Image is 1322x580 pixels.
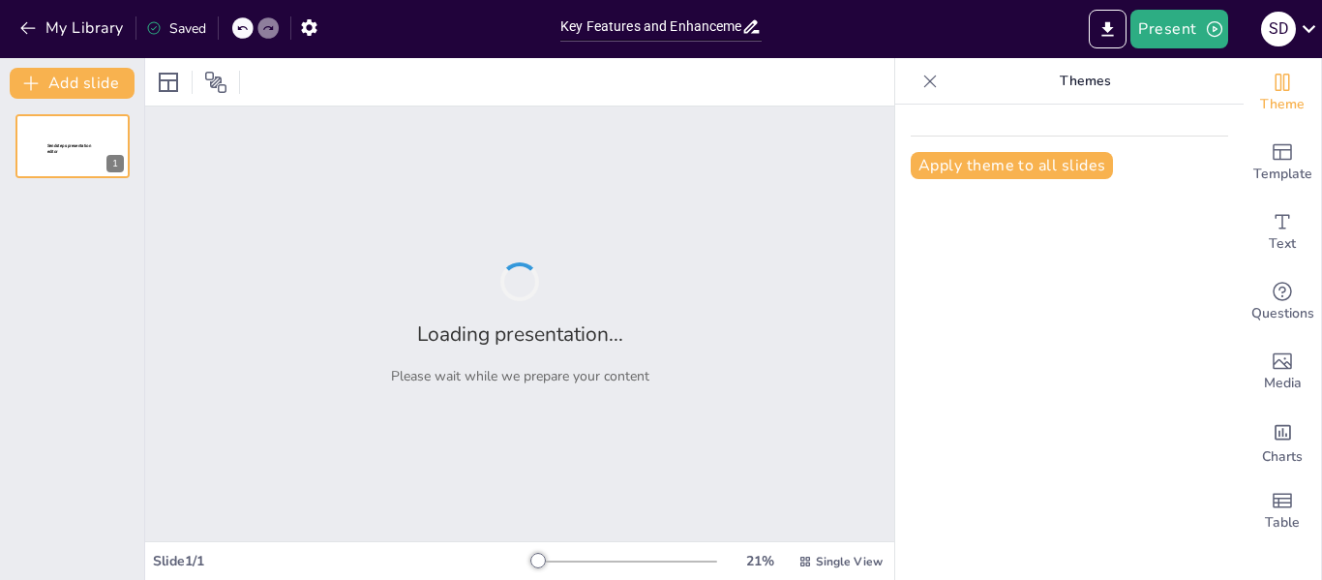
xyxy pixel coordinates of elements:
button: Apply theme to all slides [911,152,1113,179]
span: Single View [816,554,883,569]
button: Add slide [10,68,135,99]
input: Insert title [560,13,741,41]
span: Table [1265,512,1300,534]
p: Themes [946,58,1224,105]
button: S D [1261,10,1296,48]
span: Charts [1262,446,1303,468]
div: Add charts and graphs [1244,407,1321,476]
div: Layout [153,67,184,98]
span: Questions [1251,303,1314,324]
div: 21 % [736,552,783,570]
span: Media [1264,373,1302,394]
div: Change the overall theme [1244,58,1321,128]
button: Present [1130,10,1227,48]
div: 1 [15,114,130,178]
button: Export to PowerPoint [1089,10,1127,48]
span: Position [204,71,227,94]
div: Add a table [1244,476,1321,546]
div: Get real-time input from your audience [1244,267,1321,337]
span: Sendsteps presentation editor [47,143,91,154]
h2: Loading presentation... [417,321,623,348]
div: Add ready made slides [1244,128,1321,198]
div: Add text boxes [1244,198,1321,267]
button: My Library [15,13,132,44]
div: Saved [146,19,206,38]
span: Theme [1260,94,1305,115]
div: Add images, graphics, shapes or video [1244,337,1321,407]
p: Please wait while we prepare your content [391,367,649,385]
div: S D [1261,12,1296,46]
div: 1 [106,155,124,172]
div: Slide 1 / 1 [153,552,531,570]
span: Template [1253,164,1312,185]
span: Text [1269,233,1296,255]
